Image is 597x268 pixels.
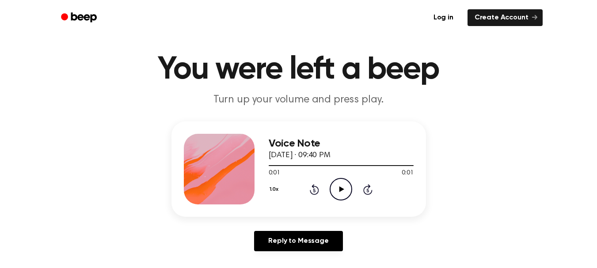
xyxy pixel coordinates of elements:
[55,9,105,26] a: Beep
[269,151,331,159] span: [DATE] · 09:40 PM
[269,138,414,150] h3: Voice Note
[72,54,525,86] h1: You were left a beep
[254,231,342,251] a: Reply to Message
[425,8,462,28] a: Log in
[402,169,413,178] span: 0:01
[468,9,543,26] a: Create Account
[269,182,282,197] button: 1.0x
[269,169,280,178] span: 0:01
[129,93,468,107] p: Turn up your volume and press play.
